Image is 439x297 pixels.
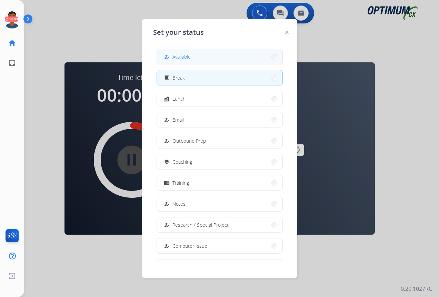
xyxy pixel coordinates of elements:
[172,137,206,144] span: Outbound Prep
[401,285,432,293] p: 0.20.1027RC
[153,28,204,37] span: Set your status
[163,243,169,249] mat-icon: how_to_reg
[157,133,282,148] button: Outbound Prep
[163,201,169,207] mat-icon: how_to_reg
[157,112,282,127] button: Email
[157,238,282,253] button: Computer Issue
[157,196,282,211] button: Notes
[163,159,169,165] mat-icon: school
[163,222,169,228] mat-icon: how_to_reg
[157,175,282,190] button: Training
[157,91,282,106] button: Lunch
[163,96,169,102] mat-icon: fastfood
[8,39,16,47] mat-icon: home
[157,70,282,85] button: Break
[172,221,229,228] span: Research / Special Project
[8,59,16,67] mat-icon: inbox
[163,117,169,123] mat-icon: how_to_reg
[163,54,169,60] mat-icon: how_to_reg
[157,154,282,169] button: Coaching
[157,259,282,274] button: Internet Issue
[172,242,207,249] span: Computer Issue
[163,75,169,81] mat-icon: free_breakfast
[172,53,191,60] span: Available
[172,158,192,165] span: Coaching
[163,138,169,144] mat-icon: how_to_reg
[157,49,282,64] button: Available
[172,179,189,186] span: Training
[172,200,186,207] span: Notes
[172,74,185,81] span: Break
[172,116,184,123] span: Email
[163,180,169,186] mat-icon: menu_book
[172,95,186,102] span: Lunch
[157,217,282,232] button: Research / Special Project
[285,31,289,34] img: close-button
